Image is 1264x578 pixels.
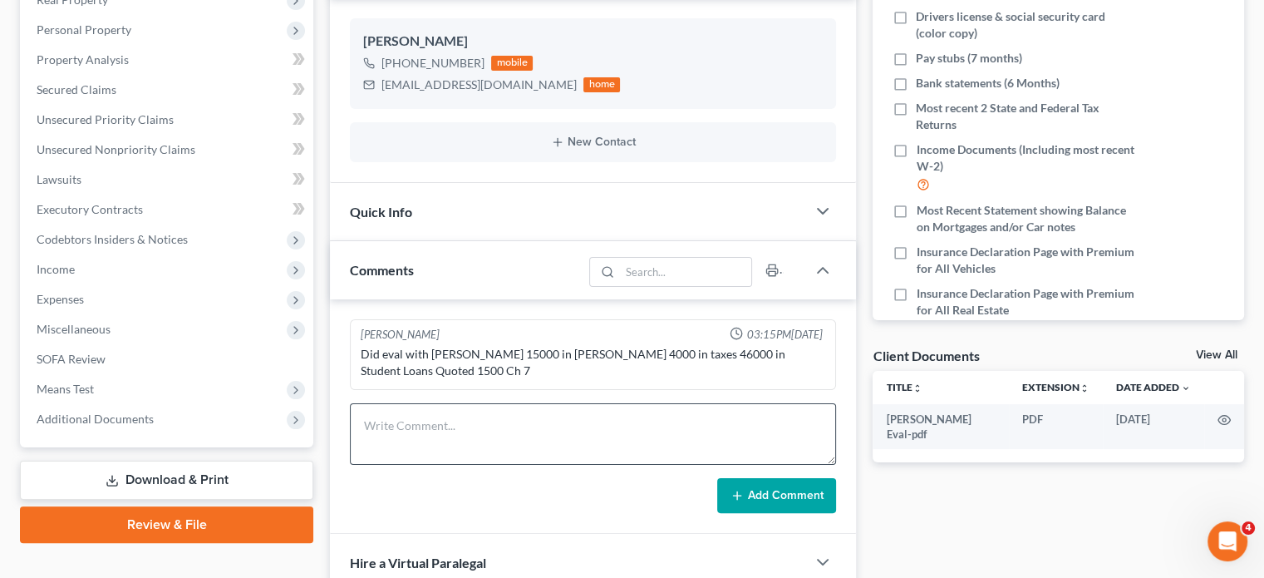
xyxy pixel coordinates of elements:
div: Did eval with [PERSON_NAME] 15000 in [PERSON_NAME] 4000 in taxes 46000 in Student Loans Quoted 15... [361,346,825,379]
button: Add Comment [717,478,836,513]
button: New Contact [363,136,823,149]
span: Additional Documents [37,412,154,426]
i: unfold_more [912,383,922,393]
span: Comments [350,262,414,278]
span: Bank statements (6 Months) [916,75,1060,91]
div: Client Documents [873,347,979,364]
input: Search... [620,258,752,286]
a: Property Analysis [23,45,313,75]
a: Unsecured Priority Claims [23,105,313,135]
i: expand_more [1181,383,1191,393]
span: Expenses [37,292,84,306]
span: Most recent 2 State and Federal Tax Returns [916,100,1137,133]
div: [EMAIL_ADDRESS][DOMAIN_NAME] [381,77,577,93]
div: mobile [491,56,533,71]
a: Review & File [20,506,313,543]
span: Unsecured Nonpriority Claims [37,142,195,156]
td: [DATE] [1103,404,1204,450]
a: Titleunfold_more [886,381,922,393]
span: Codebtors Insiders & Notices [37,232,188,246]
a: Unsecured Nonpriority Claims [23,135,313,165]
span: Executory Contracts [37,202,143,216]
span: Means Test [37,382,94,396]
i: unfold_more [1080,383,1089,393]
span: Miscellaneous [37,322,111,336]
div: home [583,77,620,92]
span: Pay stubs (7 months) [916,50,1022,67]
span: Lawsuits [37,172,81,186]
a: Executory Contracts [23,195,313,225]
span: Secured Claims [37,82,116,96]
span: 4 [1242,521,1255,535]
a: Lawsuits [23,165,313,195]
span: Personal Property [37,22,131,37]
span: Drivers license & social security card (color copy) [916,8,1137,42]
div: [PERSON_NAME] [361,327,440,343]
a: Download & Print [20,461,313,500]
span: Unsecured Priority Claims [37,112,174,126]
span: Income Documents (Including most recent W-2) [916,141,1137,175]
iframe: Intercom live chat [1207,521,1247,561]
td: PDF [1009,404,1103,450]
span: Insurance Declaration Page with Premium for All Real Estate [916,285,1137,319]
div: [PHONE_NUMBER] [381,55,484,72]
div: [PERSON_NAME] [363,32,823,52]
td: [PERSON_NAME] Eval-pdf [873,404,1009,450]
span: Quick Info [350,204,412,220]
span: SOFA Review [37,352,106,366]
a: View All [1196,349,1237,361]
a: Secured Claims [23,75,313,105]
a: SOFA Review [23,344,313,374]
a: Date Added expand_more [1116,381,1191,393]
span: Hire a Virtual Paralegal [350,555,486,571]
span: Most Recent Statement showing Balance on Mortgages and/or Car notes [916,202,1137,235]
span: 03:15PM[DATE] [746,327,822,343]
span: Property Analysis [37,52,129,67]
a: Extensionunfold_more [1022,381,1089,393]
span: Insurance Declaration Page with Premium for All Vehicles [916,244,1137,277]
span: Income [37,262,75,276]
